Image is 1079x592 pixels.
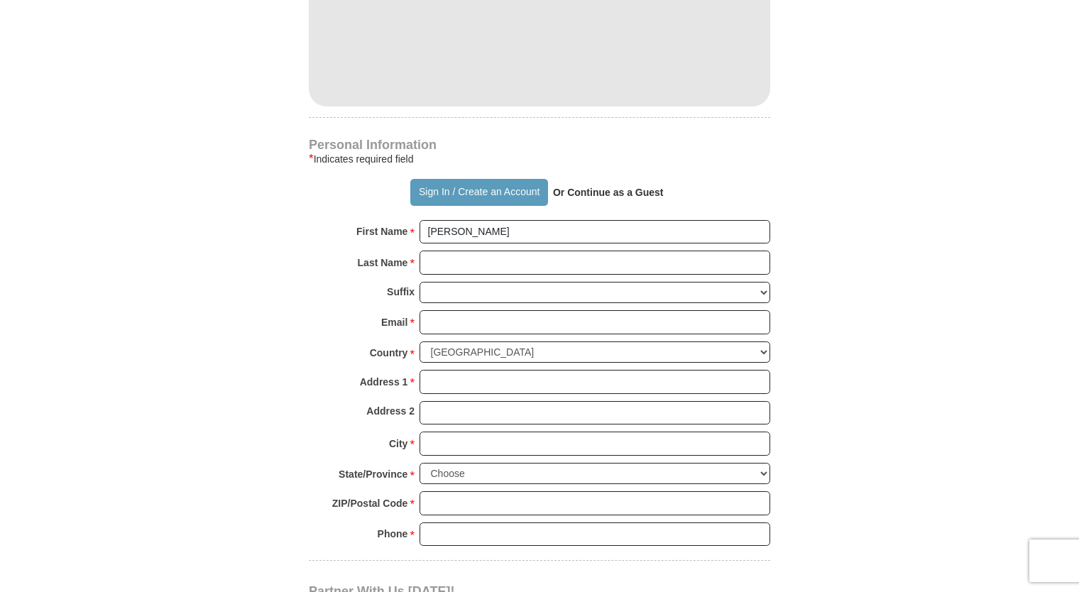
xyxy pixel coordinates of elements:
[370,343,408,363] strong: Country
[410,179,547,206] button: Sign In / Create an Account
[360,372,408,392] strong: Address 1
[339,464,407,484] strong: State/Province
[387,282,415,302] strong: Suffix
[358,253,408,273] strong: Last Name
[309,150,770,168] div: Indicates required field
[309,139,770,150] h4: Personal Information
[553,187,664,198] strong: Or Continue as a Guest
[378,524,408,544] strong: Phone
[332,493,408,513] strong: ZIP/Postal Code
[389,434,407,454] strong: City
[366,401,415,421] strong: Address 2
[381,312,407,332] strong: Email
[356,221,407,241] strong: First Name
